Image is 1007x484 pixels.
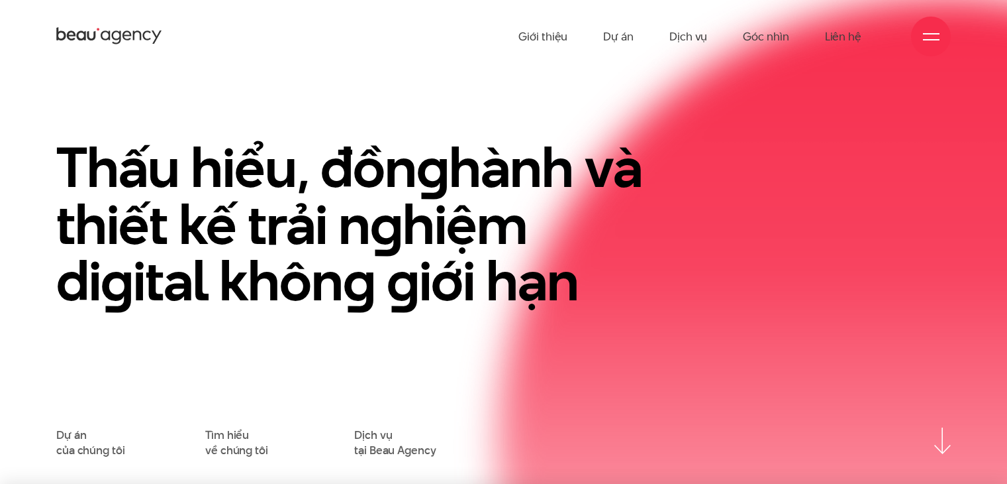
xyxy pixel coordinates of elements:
[56,139,646,310] h1: Thấu hiểu, đồn hành và thiết kế trải n hiệm di ital khôn iới hạn
[354,428,436,457] a: Dịch vụtại Beau Agency
[370,186,403,263] en: g
[101,242,133,320] en: g
[416,129,449,206] en: g
[387,242,419,320] en: g
[205,428,268,457] a: Tìm hiểuvề chúng tôi
[56,428,124,457] a: Dự áncủa chúng tôi
[343,242,375,320] en: g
